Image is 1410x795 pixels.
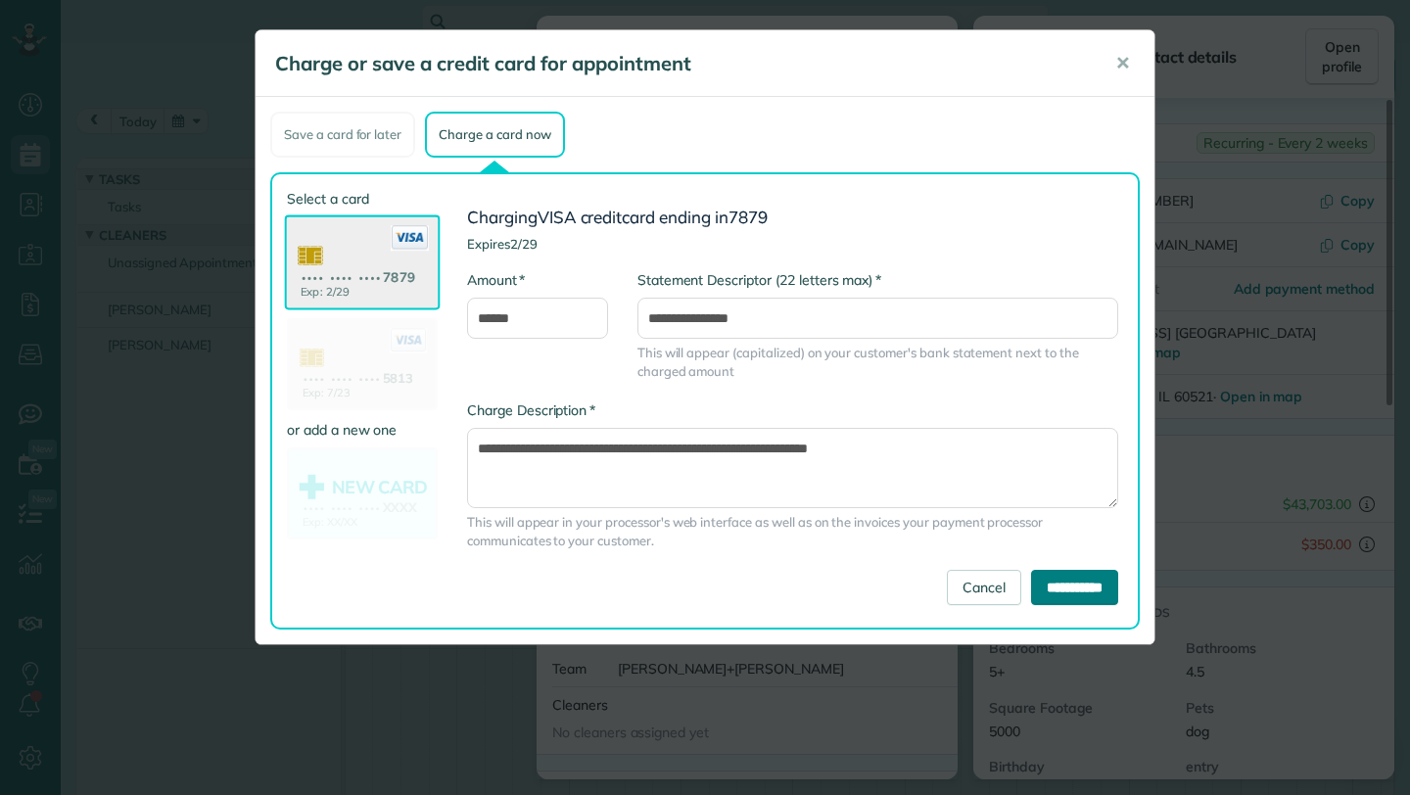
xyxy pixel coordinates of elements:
[510,236,538,252] span: 2/29
[637,344,1118,381] span: This will appear (capitalized) on your customer's bank statement next to the charged amount
[538,207,577,227] span: VISA
[1115,52,1130,74] span: ✕
[467,513,1118,550] span: This will appear in your processor's web interface as well as on the invoices your payment proces...
[287,189,438,209] label: Select a card
[287,420,438,440] label: or add a new one
[270,112,415,158] div: Save a card for later
[467,400,595,420] label: Charge Description
[425,112,564,158] div: Charge a card now
[467,270,525,290] label: Amount
[467,237,1118,251] h4: Expires
[637,270,881,290] label: Statement Descriptor (22 letters max)
[581,207,623,227] span: credit
[947,570,1021,605] a: Cancel
[467,209,1118,227] h3: Charging card ending in
[275,50,1088,77] h5: Charge or save a credit card for appointment
[728,207,768,227] span: 7879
